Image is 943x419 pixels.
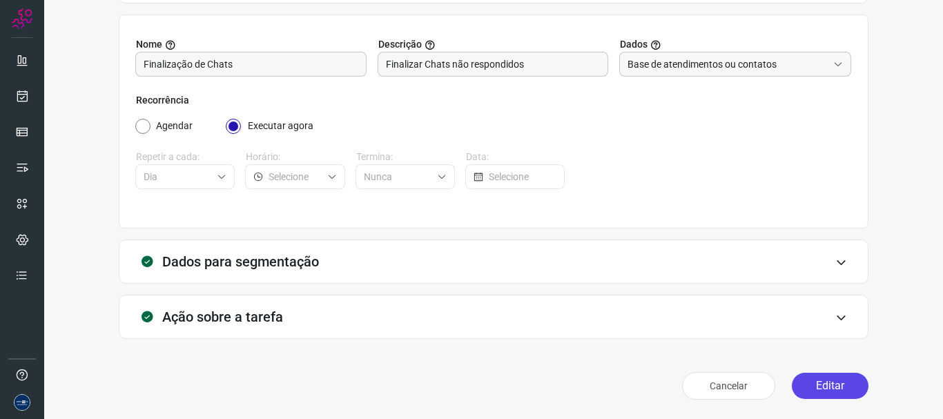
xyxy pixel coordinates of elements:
input: Selecione o tipo de envio [628,52,828,76]
img: d06bdf07e729e349525d8f0de7f5f473.png [14,394,30,411]
label: Executar agora [248,119,313,133]
button: Editar [792,373,868,399]
img: Logo [12,8,32,29]
label: Recorrência [136,93,851,108]
button: Cancelar [682,372,775,400]
span: Dados [620,37,648,52]
label: Data: [466,150,565,164]
input: Selecione [489,165,556,188]
label: Agendar [156,119,193,133]
input: Selecione [269,165,321,188]
span: Descrição [378,37,422,52]
input: Digite o nome para a sua tarefa. [144,52,358,76]
label: Termina: [356,150,455,164]
label: Repetir a cada: [136,150,235,164]
input: Selecione [144,165,211,188]
h3: Dados para segmentação [162,253,319,270]
input: Selecione [364,165,431,188]
input: Forneça uma breve descrição da sua tarefa. [386,52,601,76]
label: Horário: [246,150,344,164]
h3: Ação sobre a tarefa [162,309,283,325]
span: Nome [136,37,162,52]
